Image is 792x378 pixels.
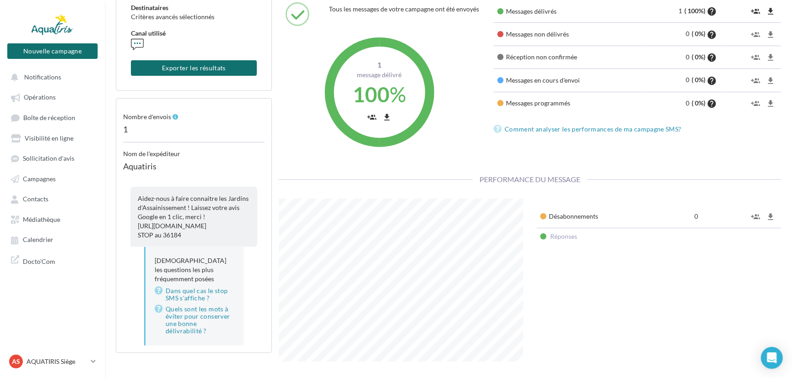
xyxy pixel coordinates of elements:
a: Contacts [5,190,99,207]
span: 0 [686,53,692,61]
span: Aidez-nous à faire connaitre les Jardins d'Assainissement ! Laissez votre avis Google en 1 clic, ... [138,194,249,230]
span: Visibilité en ligne [25,134,73,142]
i: help [707,99,717,108]
button: group_add [749,50,762,65]
a: Calendrier [5,231,99,247]
button: Exporter les résultats [131,60,257,76]
a: Campagnes [5,170,99,187]
span: Notifications [24,73,61,81]
span: Docto'Com [23,255,55,266]
td: Messages non délivrés [494,23,644,46]
i: file_download [766,76,775,85]
button: file_download [764,73,777,88]
p: [DEMOGRAPHIC_DATA] les questions les plus fréquemment posées [155,256,234,283]
i: help [707,53,717,62]
i: file_download [766,7,775,16]
i: help [707,7,717,16]
i: file_download [766,99,775,108]
button: file_download [764,96,777,111]
button: group_add [749,96,762,111]
i: help [707,76,717,85]
button: file_download [764,4,777,19]
span: 0 [686,30,692,37]
a: Boîte de réception [5,109,99,126]
a: Comment analyser les performances de ma campagne SMS? [494,124,685,135]
span: AS [12,357,20,366]
i: group_add [751,30,760,39]
button: file_download [764,209,777,224]
span: Sollicitation d'avis [23,155,74,163]
span: Nombre d'envois [123,113,171,121]
td: Messages en cours d'envoi [494,69,644,92]
i: help [707,30,717,39]
div: Tous les messages de votre campagne ont été envoyés [329,2,480,16]
i: group_add [751,53,760,62]
i: group_add [751,76,760,85]
div: 1 [123,121,265,142]
button: file_download [380,109,394,124]
span: 1 [341,60,418,70]
span: 0 [686,76,692,84]
button: group_add [749,209,762,224]
span: Médiathèque [23,215,60,223]
i: file_download [766,212,775,221]
a: Médiathèque [5,211,99,227]
span: Calendrier [23,236,53,244]
div: % [341,79,418,110]
span: ( 100%) [685,7,706,15]
button: group_add [749,73,762,88]
a: Docto'Com [5,252,99,269]
div: Critères avancés sélectionnés [131,12,257,21]
span: STOP au 36184 [138,231,181,239]
p: AQUATIRIS Siège [26,357,87,366]
span: ( 0%) [692,30,706,37]
i: file_download [766,53,775,62]
button: group_add [365,109,379,124]
div: Aquatiris [123,158,265,179]
span: Destinataires [131,4,168,11]
td: Réception non confirmée [494,46,644,68]
a: Quels sont les mots à éviter pour conserver une bonne délivrabilité ? [155,304,234,336]
span: Contacts [23,195,48,203]
div: Nom de l'expéditeur [123,142,265,158]
button: file_download [764,26,777,42]
i: group_add [367,113,376,122]
a: Dans quel cas le stop SMS s'affiche ? [155,285,234,304]
i: file_download [382,113,391,122]
div: Open Intercom Messenger [761,347,783,369]
span: Message délivré [357,71,402,79]
button: group_add [749,4,762,19]
a: Visibilité en ligne [5,130,99,146]
span: 0 [686,99,692,107]
button: file_download [764,50,777,65]
button: group_add [749,26,762,42]
a: Sollicitation d'avis [5,150,99,166]
span: ( 0%) [692,76,706,84]
td: Messages programmés [494,92,644,115]
a: Opérations [5,89,99,105]
span: 1 [679,7,685,15]
span: 0 [694,212,700,220]
span: Boîte de réception [23,114,75,121]
span: ( 0%) [692,99,706,107]
i: group_add [751,7,760,16]
span: Réponses [551,232,578,240]
span: Opérations [24,94,56,101]
span: ( 0%) [692,53,706,61]
a: AS AQUATIRIS Siège [7,353,98,370]
span: Performance du message [473,175,587,184]
button: Nouvelle campagne [7,43,98,59]
span: Campagnes [23,175,56,183]
span: 100 [353,82,390,107]
i: group_add [751,212,760,221]
i: group_add [751,99,760,108]
i: file_download [766,30,775,39]
button: Notifications [5,68,96,85]
td: Désabonnements [537,205,676,228]
span: Canal utilisé [131,29,166,37]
